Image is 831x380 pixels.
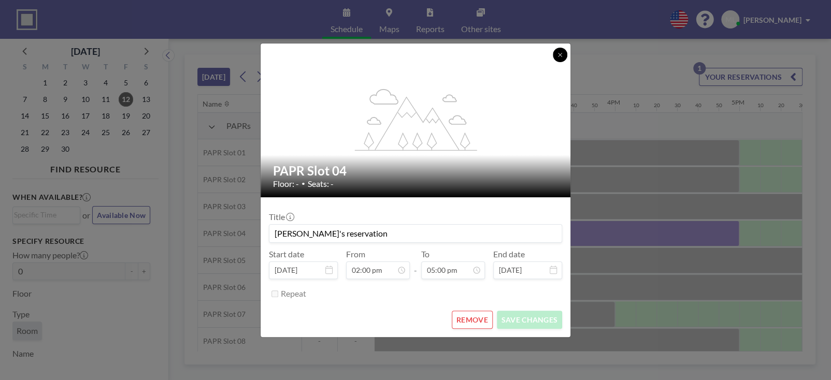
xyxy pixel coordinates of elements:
span: Seats: - [308,179,334,189]
label: Repeat [281,288,306,299]
g: flex-grow: 1.2; [355,88,477,150]
span: - [414,253,417,275]
span: Floor: - [273,179,299,189]
h2: PAPR Slot 04 [273,163,559,179]
button: SAVE CHANGES [497,311,562,329]
label: To [421,249,429,259]
input: (No title) [269,225,562,242]
span: • [302,180,305,187]
label: From [346,249,365,259]
button: REMOVE [452,311,493,329]
label: Title [269,212,293,222]
label: Start date [269,249,304,259]
label: End date [493,249,525,259]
